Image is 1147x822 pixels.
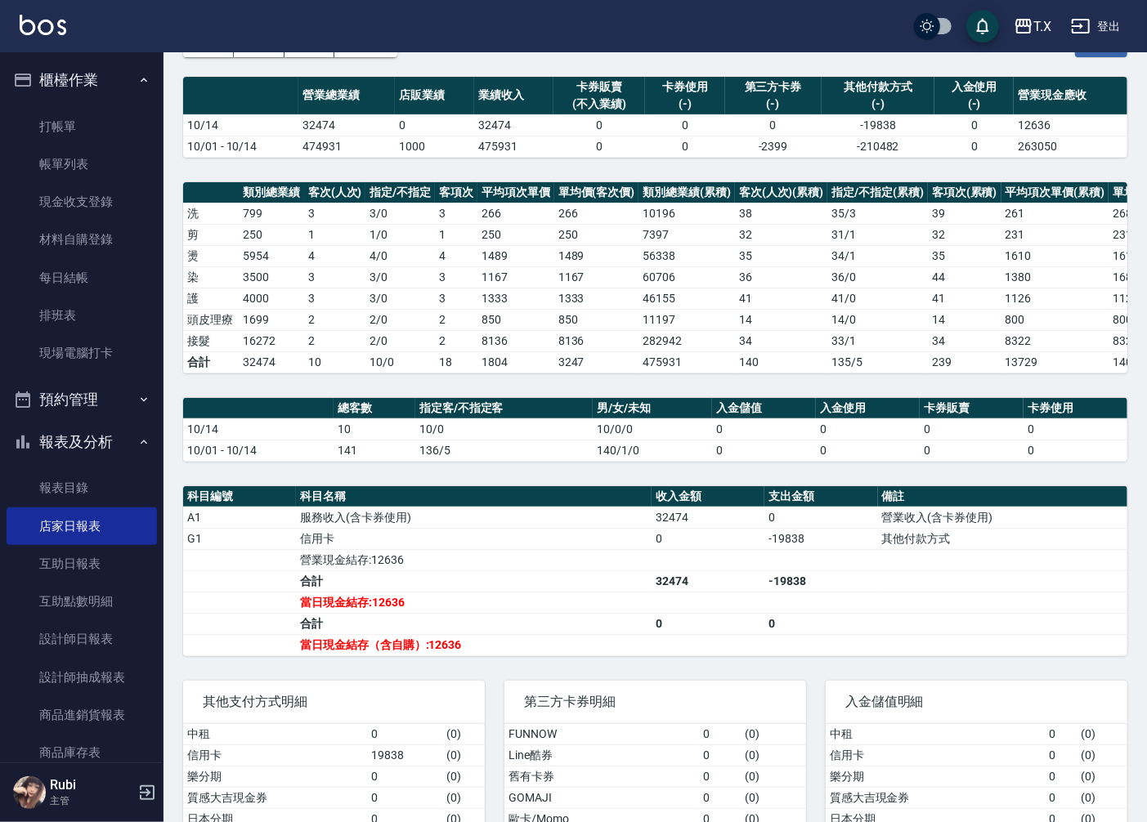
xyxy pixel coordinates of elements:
[304,266,366,288] td: 3
[1014,114,1127,136] td: 12636
[298,136,395,157] td: 474931
[827,245,928,266] td: 34 / 1
[334,418,415,440] td: 10
[334,440,415,461] td: 141
[826,766,1045,787] td: 樂分期
[183,245,239,266] td: 燙
[183,77,1127,158] table: a dense table
[920,440,1024,461] td: 0
[939,78,1010,96] div: 入金使用
[699,744,741,766] td: 0
[699,787,741,808] td: 0
[239,203,304,224] td: 799
[7,545,157,583] a: 互助日報表
[304,245,366,266] td: 4
[638,288,735,309] td: 46155
[7,183,157,221] a: 現金收支登錄
[638,224,735,245] td: 7397
[7,469,157,507] a: 報表目錄
[183,440,334,461] td: 10/01 - 10/14
[304,203,366,224] td: 3
[504,744,699,766] td: Line酷券
[558,78,641,96] div: 卡券販賣
[477,288,554,309] td: 1333
[7,145,157,183] a: 帳單列表
[928,309,1001,330] td: 14
[928,203,1001,224] td: 39
[735,224,828,245] td: 32
[415,398,593,419] th: 指定客/不指定客
[1001,309,1109,330] td: 800
[183,766,367,787] td: 樂分期
[1024,418,1127,440] td: 0
[239,309,304,330] td: 1699
[239,266,304,288] td: 3500
[764,613,877,634] td: 0
[7,659,157,696] a: 設計師抽成報表
[816,440,920,461] td: 0
[554,288,639,309] td: 1333
[304,224,366,245] td: 1
[367,787,442,808] td: 0
[183,744,367,766] td: 信用卡
[365,182,435,203] th: 指定/不指定
[304,330,366,351] td: 2
[553,136,645,157] td: 0
[554,266,639,288] td: 1167
[183,507,296,528] td: A1
[816,398,920,419] th: 入金使用
[554,309,639,330] td: 850
[764,528,877,549] td: -19838
[827,203,928,224] td: 35 / 3
[553,114,645,136] td: 0
[415,418,593,440] td: 10/0
[442,787,485,808] td: ( 0 )
[554,224,639,245] td: 250
[652,507,764,528] td: 32474
[477,351,554,373] td: 1804
[554,245,639,266] td: 1489
[1078,724,1127,745] td: ( 0 )
[966,10,999,42] button: save
[239,330,304,351] td: 16272
[296,486,652,507] th: 科目名稱
[477,309,554,330] td: 850
[477,224,554,245] td: 250
[7,378,157,421] button: 預約管理
[304,288,366,309] td: 3
[239,182,304,203] th: 類別總業績
[365,245,435,266] td: 4 / 0
[1001,245,1109,266] td: 1610
[652,528,764,549] td: 0
[735,351,828,373] td: 140
[183,288,239,309] td: 護
[638,351,735,373] td: 475931
[7,297,157,334] a: 排班表
[638,309,735,330] td: 11197
[183,787,367,808] td: 質感大吉現金券
[725,136,822,157] td: -2399
[827,351,928,373] td: 135/5
[638,203,735,224] td: 10196
[1045,766,1078,787] td: 0
[638,245,735,266] td: 56338
[203,694,465,710] span: 其他支付方式明細
[477,182,554,203] th: 平均項次單價
[1001,224,1109,245] td: 231
[554,182,639,203] th: 單均價(客次價)
[1045,787,1078,808] td: 0
[764,507,877,528] td: 0
[365,203,435,224] td: 3 / 0
[296,570,652,592] td: 合計
[827,309,928,330] td: 14 / 0
[183,266,239,288] td: 染
[1001,203,1109,224] td: 261
[395,114,474,136] td: 0
[816,418,920,440] td: 0
[183,309,239,330] td: 頭皮理療
[920,398,1024,419] th: 卡券販賣
[939,96,1010,113] div: (-)
[442,766,485,787] td: ( 0 )
[1078,787,1127,808] td: ( 0 )
[638,330,735,351] td: 282942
